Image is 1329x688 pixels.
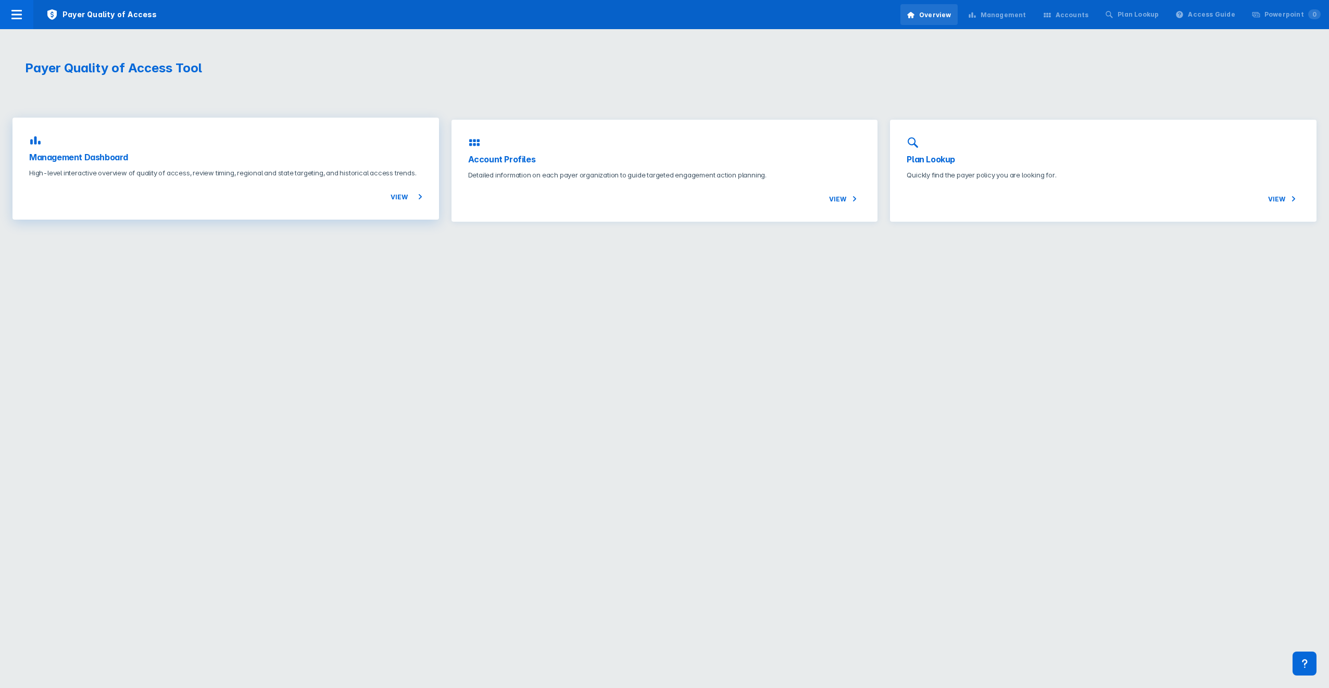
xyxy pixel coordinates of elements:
[12,118,439,220] a: Management DashboardHigh-level interactive overview of quality of access, review timing, regional...
[468,153,861,165] h3: Account Profiles
[1268,193,1300,205] span: View
[468,170,861,180] p: Detailed information on each payer organization to guide targeted engagement action planning.
[907,170,1300,180] p: Quickly find the payer policy you are looking for.
[962,4,1033,25] a: Management
[29,168,422,178] p: High-level interactive overview of quality of access, review timing, regional and state targeting...
[391,190,422,203] span: View
[1264,10,1321,19] div: Powerpoint
[1308,9,1321,19] span: 0
[900,4,958,25] a: Overview
[981,10,1026,20] div: Management
[1037,4,1095,25] a: Accounts
[1293,652,1317,676] div: Contact Support
[1188,10,1235,19] div: Access Guide
[452,120,878,222] a: Account ProfilesDetailed information on each payer organization to guide targeted engagement acti...
[919,10,951,20] div: Overview
[29,151,422,163] h3: Management Dashboard
[25,60,652,76] h1: Payer Quality of Access Tool
[1118,10,1159,19] div: Plan Lookup
[907,153,1300,165] h3: Plan Lookup
[1056,10,1089,20] div: Accounts
[829,193,861,205] span: View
